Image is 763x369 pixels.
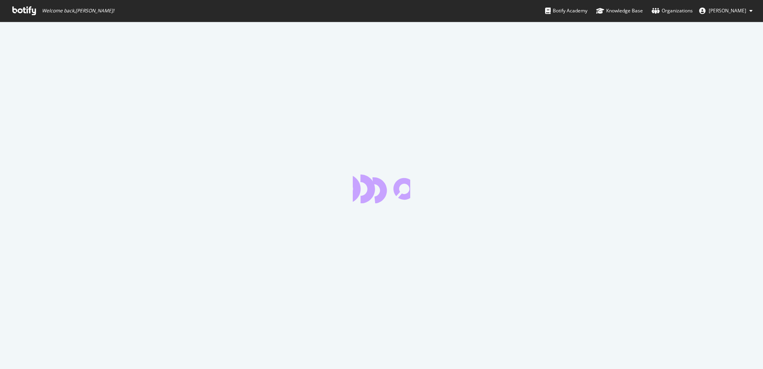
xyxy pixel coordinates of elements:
[652,7,693,15] div: Organizations
[596,7,643,15] div: Knowledge Base
[42,8,114,14] span: Welcome back, [PERSON_NAME] !
[545,7,587,15] div: Botify Academy
[709,7,746,14] span: Tobie Brown
[693,4,759,17] button: [PERSON_NAME]
[353,175,410,203] div: animation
